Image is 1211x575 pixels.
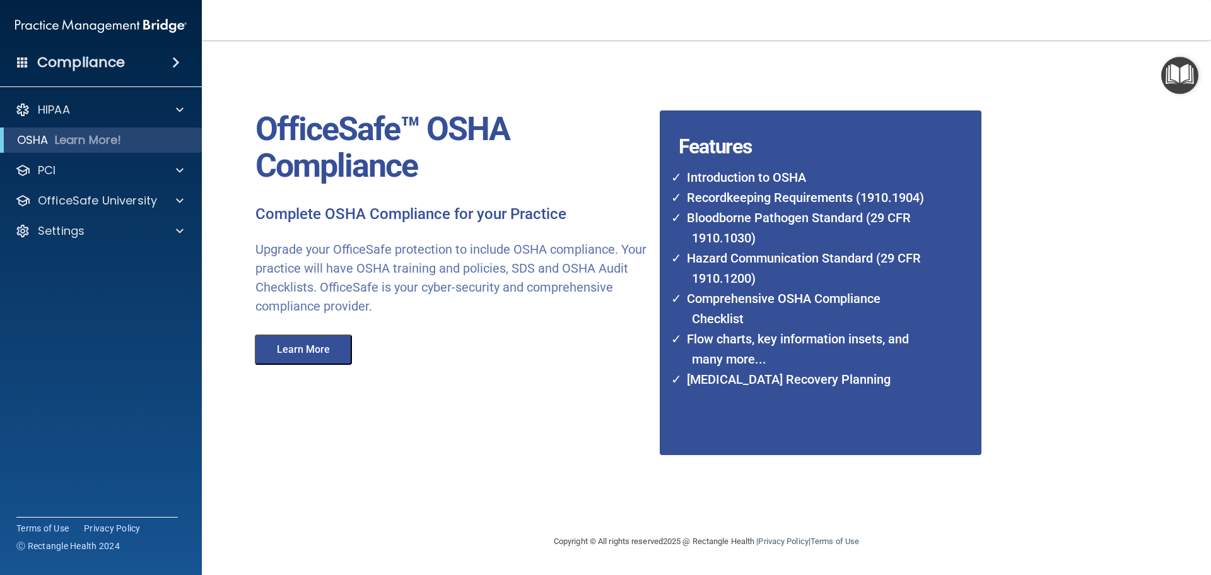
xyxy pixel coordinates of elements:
[16,522,69,535] a: Terms of Use
[255,111,650,184] p: OfficeSafe™ OSHA Compliance
[679,329,932,369] li: Flow charts, key information insets, and many more...
[476,521,937,562] div: Copyright © All rights reserved 2025 @ Rectangle Health | |
[679,248,932,288] li: Hazard Communication Standard (29 CFR 1910.1200)
[55,133,122,148] p: Learn More!
[246,345,365,355] a: Learn More
[38,102,70,117] p: HIPAA
[679,208,932,248] li: Bloodborne Pathogen Standard (29 CFR 1910.1030)
[255,240,650,316] p: Upgrade your OfficeSafe protection to include OSHA compliance. Your practice will have OSHA train...
[255,335,352,365] button: Learn More
[810,536,859,546] a: Terms of Use
[16,540,120,552] span: Ⓒ Rectangle Health 2024
[679,288,932,329] li: Comprehensive OSHA Compliance Checklist
[38,193,157,208] p: OfficeSafe University
[15,223,184,239] a: Settings
[758,536,808,546] a: Privacy Policy
[679,187,932,208] li: Recordkeeping Requirements (1910.1904)
[15,193,184,208] a: OfficeSafe University
[1161,57,1198,94] button: Open Resource Center
[679,167,932,187] li: Introduction to OSHA
[17,133,49,148] p: OSHA
[37,54,125,71] h4: Compliance
[255,205,650,225] p: Complete OSHA Compliance for your Practice
[15,13,187,39] img: PMB logo
[38,163,56,178] p: PCI
[38,223,85,239] p: Settings
[15,163,184,178] a: PCI
[15,102,184,117] a: HIPAA
[660,110,948,136] h4: Features
[679,369,932,389] li: [MEDICAL_DATA] Recovery Planning
[84,522,141,535] a: Privacy Policy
